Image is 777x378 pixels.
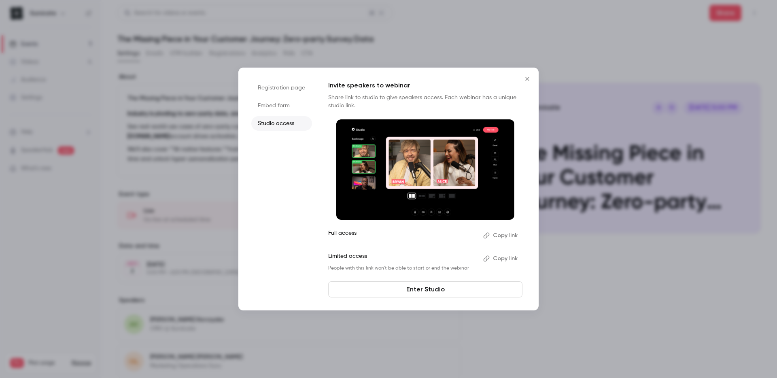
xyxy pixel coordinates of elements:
[328,229,477,242] p: Full access
[328,281,522,297] a: Enter Studio
[519,71,535,87] button: Close
[480,252,522,265] button: Copy link
[328,93,522,110] p: Share link to studio to give speakers access. Each webinar has a unique studio link.
[328,81,522,90] p: Invite speakers to webinar
[336,119,514,220] img: Invite speakers to webinar
[251,116,312,131] li: Studio access
[251,98,312,113] li: Embed form
[328,265,477,272] p: People with this link won't be able to start or end the webinar
[480,229,522,242] button: Copy link
[328,252,477,265] p: Limited access
[251,81,312,95] li: Registration page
